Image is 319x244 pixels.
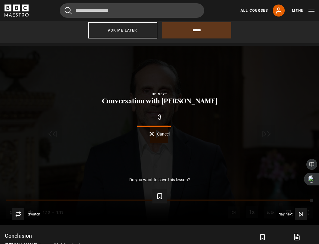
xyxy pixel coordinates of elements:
[100,97,219,105] button: Conversation with [PERSON_NAME]
[10,92,309,97] div: Up next
[241,8,268,13] a: All Courses
[10,114,309,121] div: 3
[157,132,170,136] span: Cancel
[65,7,72,14] button: Submit the search query
[60,3,204,18] input: Search
[88,22,157,38] button: Ask me later
[12,208,40,220] button: Rewatch
[149,132,170,136] button: Cancel
[278,212,293,216] span: Play next
[26,212,40,216] span: Rewatch
[292,8,314,14] button: Toggle navigation
[5,5,29,17] svg: BBC Maestro
[5,232,82,239] h1: Conclusion
[278,208,307,220] button: Play next
[129,178,190,182] p: Do you want to save this lesson?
